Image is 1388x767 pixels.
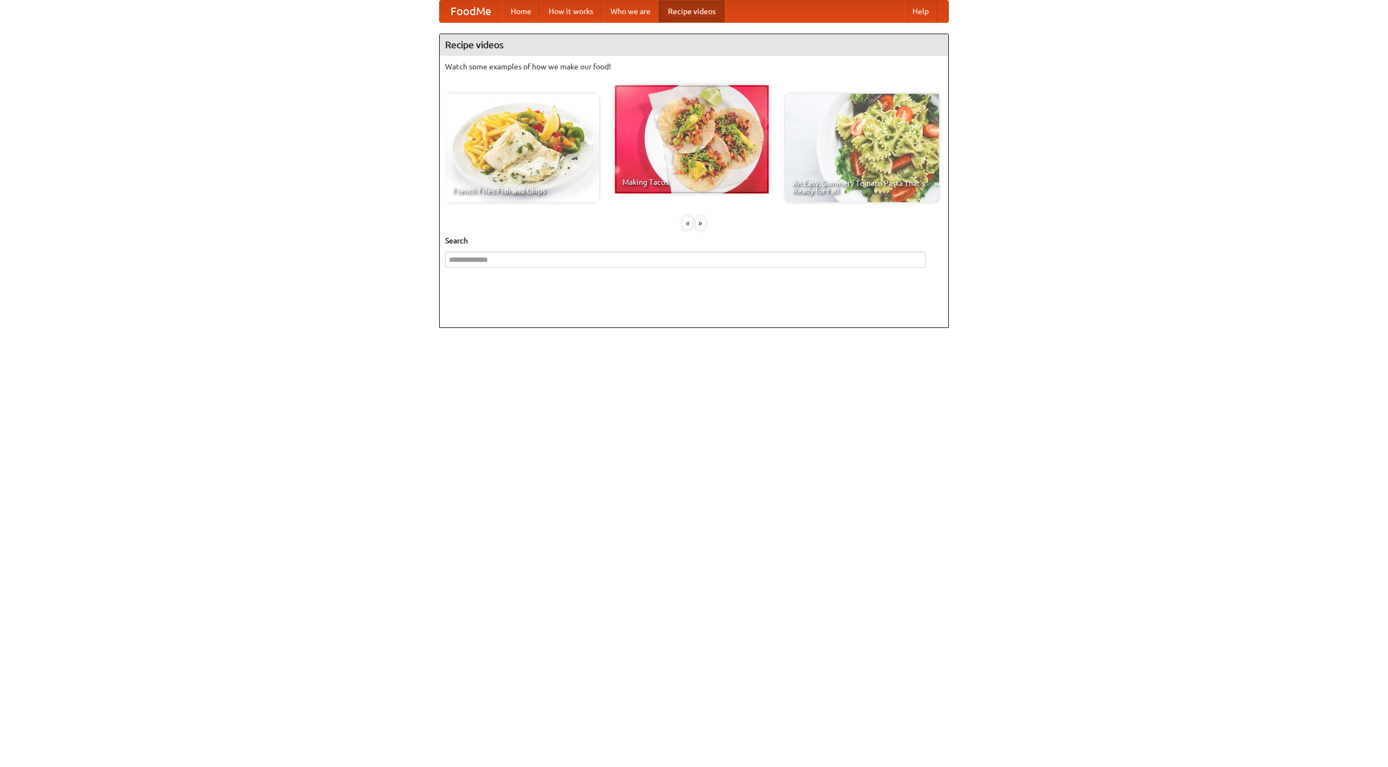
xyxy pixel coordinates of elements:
[615,85,769,194] a: Making Tacos
[659,1,724,22] a: Recipe videos
[453,187,592,195] span: French Fries Fish and Chips
[502,1,540,22] a: Home
[445,61,943,72] p: Watch some examples of how we make our food!
[445,235,943,246] h5: Search
[540,1,602,22] a: How it works
[785,94,939,202] a: An Easy, Summery Tomato Pasta That's Ready for Fall
[793,179,931,195] span: An Easy, Summery Tomato Pasta That's Ready for Fall
[904,1,937,22] a: Help
[602,1,659,22] a: Who we are
[622,178,761,186] span: Making Tacos
[440,1,502,22] a: FoodMe
[445,94,599,202] a: French Fries Fish and Chips
[683,216,692,230] div: «
[440,34,948,56] h4: Recipe videos
[696,216,705,230] div: »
